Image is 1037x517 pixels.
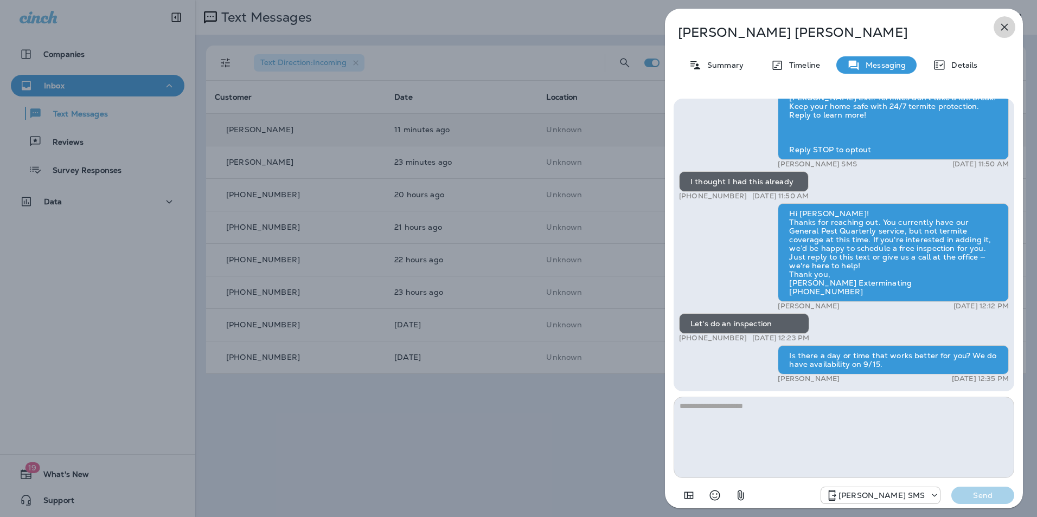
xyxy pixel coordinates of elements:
p: Messaging [860,61,906,69]
div: I thought I had this already [679,171,809,192]
p: [PERSON_NAME] [PERSON_NAME] [678,25,974,40]
p: [PHONE_NUMBER] [679,192,747,201]
p: [PERSON_NAME] [778,374,840,383]
p: Details [946,61,977,69]
p: Timeline [784,61,820,69]
button: Select an emoji [704,484,726,506]
p: [DATE] 12:12 PM [953,302,1009,311]
p: [DATE] 11:50 AM [752,192,809,201]
p: [PERSON_NAME] SMS [838,491,925,500]
p: [DATE] 12:23 PM [752,334,809,342]
div: Hi [PERSON_NAME]! Thanks for reaching out. You currently have our General Pest Quarterly service,... [778,203,1009,302]
p: [DATE] 12:35 PM [952,374,1009,383]
div: Let's do an inspection [679,313,809,334]
p: [PERSON_NAME] SMS [778,160,856,169]
p: [PERSON_NAME] [778,302,840,311]
div: +1 (757) 760-3335 [821,489,940,502]
div: Is there a day or time that works better for you? We do have availability on 9/15. [778,345,1009,374]
p: [PHONE_NUMBER] [679,334,747,342]
p: [DATE] 11:50 AM [952,160,1009,169]
div: [PERSON_NAME] Ext.: Termites don't take a fall break! Keep your home safe with 24/7 termite prote... [778,87,1009,160]
p: Summary [702,61,744,69]
button: Add in a premade template [678,484,700,506]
